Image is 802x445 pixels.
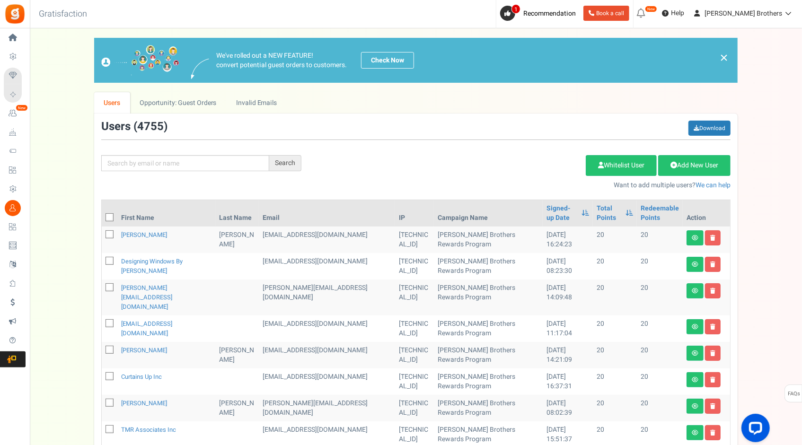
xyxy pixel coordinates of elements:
[543,279,593,315] td: [DATE] 14:09:48
[543,227,593,253] td: [DATE] 16:24:23
[395,200,434,227] th: IP
[692,430,698,436] i: View details
[434,279,543,315] td: [PERSON_NAME] Brothers Rewards Program
[121,399,167,408] a: [PERSON_NAME]
[710,377,715,383] i: Delete user
[593,368,637,395] td: 20
[637,368,683,395] td: 20
[692,377,698,383] i: View details
[215,395,259,421] td: [PERSON_NAME]
[137,118,164,135] span: 4755
[597,204,621,223] a: Total Points
[395,315,434,342] td: [TECHNICAL_ID]
[696,180,731,190] a: We can help
[215,200,259,227] th: Last Name
[593,279,637,315] td: 20
[216,51,347,70] p: We've rolled out a NEW FEATURE! convert potential guest orders to customers.
[434,368,543,395] td: [PERSON_NAME] Brothers Rewards Program
[395,368,434,395] td: [TECHNICAL_ID]
[269,155,301,171] div: Search
[395,227,434,253] td: [TECHNICAL_ID]
[259,200,395,227] th: Email
[692,350,698,356] i: View details
[546,204,577,223] a: Signed-up Date
[395,395,434,421] td: [TECHNICAL_ID]
[16,105,28,111] em: New
[117,200,215,227] th: First Name
[641,204,679,223] a: Redeemable Points
[511,4,520,14] span: 1
[710,262,715,267] i: Delete user
[637,279,683,315] td: 20
[500,6,580,21] a: 1 Recommendation
[523,9,576,18] span: Recommendation
[692,235,698,241] i: View details
[692,288,698,294] i: View details
[593,227,637,253] td: 20
[130,92,226,113] a: Opportunity: Guest Orders
[637,253,683,279] td: 20
[395,253,434,279] td: [TECHNICAL_ID]
[543,342,593,368] td: [DATE] 14:21:09
[259,227,395,253] td: customer
[593,342,637,368] td: 20
[543,253,593,279] td: [DATE] 08:23:30
[688,121,731,136] a: Download
[637,315,683,342] td: 20
[692,262,698,267] i: View details
[434,395,543,421] td: [PERSON_NAME] Brothers Rewards Program
[710,235,715,241] i: Delete user
[259,279,395,315] td: customer
[434,227,543,253] td: [PERSON_NAME] Brothers Rewards Program
[637,227,683,253] td: 20
[705,9,782,18] span: [PERSON_NAME] Brothers
[543,315,593,342] td: [DATE] 11:17:04
[593,315,637,342] td: 20
[583,6,629,21] a: Book a call
[259,315,395,342] td: customer
[361,52,414,69] a: Check Now
[4,3,26,25] img: Gratisfaction
[191,59,209,79] img: images
[543,368,593,395] td: [DATE] 16:37:31
[227,92,287,113] a: Invalid Emails
[434,253,543,279] td: [PERSON_NAME] Brothers Rewards Program
[121,283,172,311] a: [PERSON_NAME][EMAIL_ADDRESS][DOMAIN_NAME]
[710,403,715,409] i: Delete user
[586,155,657,176] a: Whitelist User
[121,257,183,275] a: Designing Windows by [PERSON_NAME]
[692,403,698,409] i: View details
[121,372,162,381] a: Curtains Up Inc
[593,253,637,279] td: 20
[658,155,731,176] a: Add New User
[683,200,730,227] th: Action
[593,395,637,421] td: 20
[434,342,543,368] td: [PERSON_NAME] Brothers Rewards Program
[787,385,800,403] span: FAQs
[645,6,657,12] em: New
[121,230,167,239] a: [PERSON_NAME]
[395,279,434,315] td: [TECHNICAL_ID]
[710,430,715,436] i: Delete user
[316,181,731,190] p: Want to add multiple users?
[720,52,728,63] a: ×
[395,342,434,368] td: [TECHNICAL_ID]
[669,9,684,18] span: Help
[121,319,172,338] a: [EMAIL_ADDRESS][DOMAIN_NAME]
[658,6,688,21] a: Help
[215,227,259,253] td: [PERSON_NAME]
[101,121,167,133] h3: Users ( )
[259,342,395,368] td: [EMAIL_ADDRESS][DOMAIN_NAME]
[710,288,715,294] i: Delete user
[4,105,26,122] a: New
[259,253,395,279] td: customer
[434,315,543,342] td: [PERSON_NAME] Brothers Rewards Program
[215,342,259,368] td: [PERSON_NAME]
[637,342,683,368] td: 20
[101,155,269,171] input: Search by email or name
[259,395,395,421] td: customer,designer
[101,45,179,76] img: images
[543,395,593,421] td: [DATE] 08:02:39
[434,200,543,227] th: Campaign Name
[28,5,97,24] h3: Gratisfaction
